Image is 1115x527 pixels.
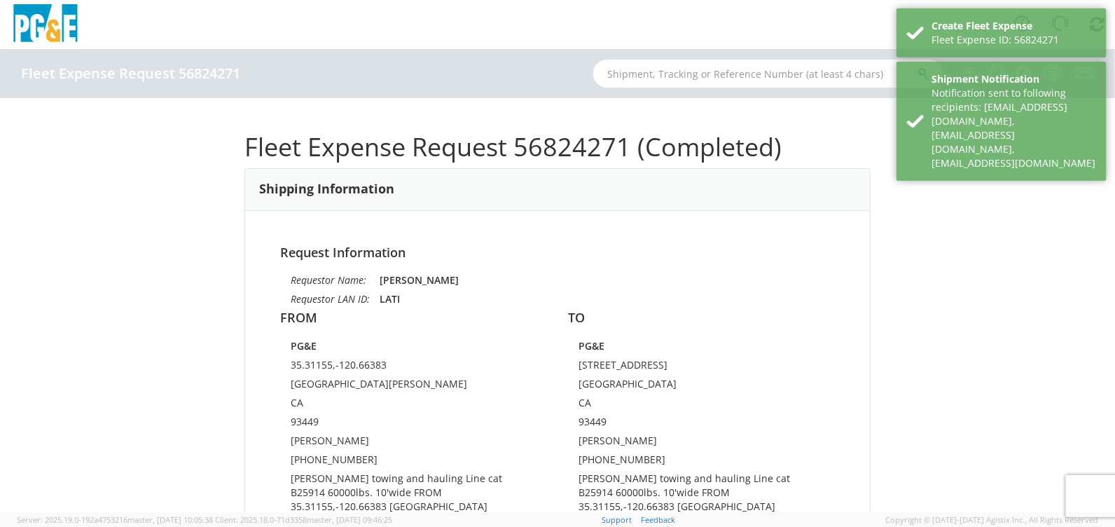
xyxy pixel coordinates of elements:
i: Requestor LAN ID: [291,292,370,306]
td: 93449 [579,415,824,434]
div: Create Fleet Expense [932,19,1096,33]
div: Shipment Notification [932,72,1096,86]
i: Requestor Name: [291,273,366,287]
img: pge-logo-06675f144f4cfa6a6814.png [11,4,81,46]
span: Client: 2025.18.0-71d3358 [215,514,392,525]
td: 93449 [291,415,536,434]
strong: PG&E [291,339,317,353]
td: CA [291,396,536,415]
h3: Shipping Information [259,182,394,196]
span: Copyright © [DATE]-[DATE] Agistix Inc., All Rights Reserved [885,514,1098,526]
td: [PERSON_NAME] [291,434,536,453]
h1: Fleet Expense Request 56824271 (Completed) [244,133,871,161]
td: CA [579,396,824,415]
a: Support [602,514,632,525]
h4: TO [568,311,835,325]
a: Feedback [642,514,676,525]
td: 35.31155,-120.66383 [291,358,536,377]
div: Fleet Expense ID: 56824271 [932,33,1096,47]
td: [PHONE_NUMBER] [291,453,536,472]
div: Notification sent to following recipients: [EMAIL_ADDRESS][DOMAIN_NAME],[EMAIL_ADDRESS][DOMAIN_NA... [932,86,1096,170]
strong: PG&E [579,339,604,353]
td: [GEOGRAPHIC_DATA][PERSON_NAME] [291,377,536,396]
td: [PHONE_NUMBER] [579,453,824,472]
td: [PERSON_NAME] [579,434,824,453]
h4: Fleet Expense Request 56824271 [21,66,240,81]
h4: FROM [280,311,547,325]
strong: [PERSON_NAME] [380,273,459,287]
span: Server: 2025.19.0-192a4753216 [17,514,213,525]
input: Shipment, Tracking or Reference Number (at least 4 chars) [593,60,943,88]
h4: Request Information [280,246,835,260]
td: [GEOGRAPHIC_DATA] [579,377,824,396]
strong: LATI [380,292,400,306]
span: master, [DATE] 09:46:25 [307,514,392,525]
td: [STREET_ADDRESS] [579,358,824,377]
span: master, [DATE] 10:05:38 [127,514,213,525]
